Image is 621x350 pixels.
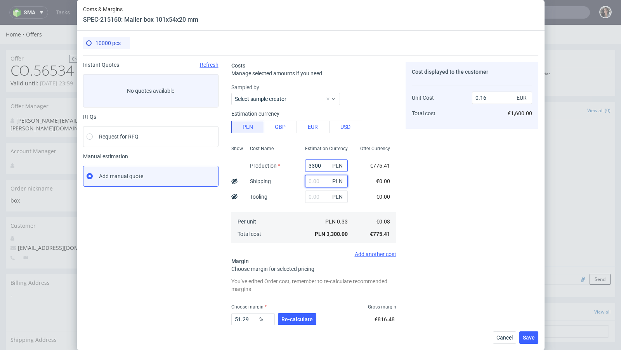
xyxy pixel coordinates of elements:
div: Order nickname [6,155,122,172]
span: Costs & Margins [83,6,198,12]
div: Add another cost [231,251,396,257]
span: - [10,323,118,331]
input: Type to create new task [383,300,609,313]
span: Choose margin for selected pricing [231,266,314,272]
a: Copy link for customers [319,123,362,132]
input: 0.00 [231,313,275,326]
a: View all [594,284,611,290]
p: Due [454,53,531,61]
p: Valid until: [10,55,73,62]
span: [EMAIL_ADDRESS][DOMAIN_NAME] [10,219,109,227]
a: Automatic (0) [437,77,466,94]
span: PLN 0.33 [325,218,348,225]
span: Per unit [238,218,256,225]
td: Locale [133,274,224,294]
p: Order [539,46,611,52]
span: Cancel [496,335,513,340]
div: Shipping Address [6,306,122,324]
img: regular_mini_magick20240604-109-y2x15g.jpg [381,249,390,258]
span: Manage selected amounts if you need [231,70,322,76]
label: Tooling [250,194,267,200]
a: View in [GEOGRAPHIC_DATA] [220,123,262,132]
a: Create a related offer [69,30,118,38]
td: Hubspot Deal [133,256,224,274]
input: 0.00 [305,175,348,187]
span: - [10,267,118,274]
div: Custom Offer Settings [128,119,367,136]
a: Offers [26,6,42,13]
td: Order Manager [133,177,224,197]
p: - [356,53,446,61]
label: Shipping [250,178,271,184]
div: Send to Customer [128,77,367,94]
span: Add manual quote [99,172,143,180]
p: Shipping & Billing Filled [244,46,349,52]
td: Estimated By [133,217,224,236]
a: Preview [270,123,312,132]
span: Unit Cost [412,95,434,101]
a: Attachments (0) [471,77,505,94]
input: Re-send offer to customer [302,81,361,90]
span: Comments [381,81,409,89]
div: Progress [128,25,615,42]
button: Send [590,249,611,260]
span: €0.00 [376,194,390,200]
td: YES, [DATE][DATE] 09:38 [297,99,362,109]
span: Save [523,335,535,340]
header: SPEC-215160: Mailer box 101x54x20 mm [83,16,198,24]
span: Estimation Currency [305,146,348,152]
p: - [244,53,349,61]
p: - [539,53,611,61]
a: User (0) [415,77,432,94]
div: Account Manager [6,118,122,135]
span: €775.41 [370,163,390,169]
label: Choose margin [231,304,267,310]
span: Offer Currency [360,146,390,152]
div: You’ve edited Order cost, remember to re-calculate recommended margins [231,276,396,295]
span: [DATE] 09:38 [139,62,236,67]
a: View all (0) [587,82,611,89]
button: USD [329,121,362,133]
span: Tasks [381,283,395,291]
div: Offer Manager [6,73,122,90]
td: Valid until [133,159,224,177]
span: Total cost [412,110,435,116]
p: Payment [454,46,531,52]
button: GBP [264,121,297,133]
h1: CO.56534 [10,38,118,54]
span: €1,600.00 [508,110,532,116]
td: Assumed delivery country [133,314,224,334]
span: Cost Name [250,146,274,152]
div: [PERSON_NAME][EMAIL_ADDRESS][PERSON_NAME][DOMAIN_NAME] [10,92,112,107]
div: Offer [6,25,122,38]
label: Estimation currency [231,111,279,117]
span: Costs [231,62,245,69]
td: Account Manager [133,236,224,256]
td: Client email [133,141,224,159]
button: PLN [231,121,264,133]
div: RFQs [83,114,219,120]
span: Re-calculate [281,317,313,322]
label: Select sample creator [235,96,286,102]
p: Offer accepted [356,46,446,52]
div: Instant Quotes [83,62,219,68]
span: EUR [515,92,531,103]
span: Total cost [238,231,261,237]
input: 0.00 [305,159,348,172]
td: Offer sent to Customer [133,99,297,109]
span: % [258,314,273,325]
span: Request for RFQ [99,133,139,140]
input: 0.00 [305,191,348,203]
span: Refresh [200,62,219,68]
button: Re-calculate [278,313,316,326]
div: Customer [6,192,122,210]
td: Region [133,294,224,314]
span: Gross margin [368,304,396,310]
span: €0.08 [376,218,390,225]
span: €816.48 [375,316,395,322]
a: Home [6,6,26,13]
p: Offer sent to customer [132,46,236,52]
td: Qualified By [133,197,224,217]
label: Production [250,163,280,169]
p: Send [132,53,236,67]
